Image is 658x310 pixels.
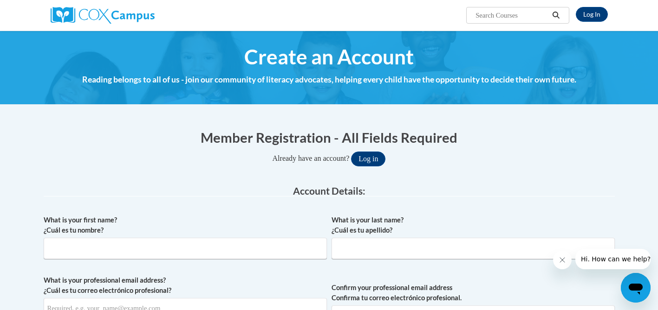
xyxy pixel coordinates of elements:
[44,74,615,86] h4: Reading belongs to all of us - join our community of literacy advocates, helping every child have...
[553,251,572,269] iframe: Close message
[575,249,651,269] iframe: Message from company
[621,273,651,303] iframe: Button to launch messaging window
[273,154,350,162] span: Already have an account?
[51,7,155,24] img: Cox Campus
[549,10,563,21] button: Search
[332,283,615,303] label: Confirm your professional email address Confirma tu correo electrónico profesional.
[44,215,327,235] label: What is your first name? ¿Cuál es tu nombre?
[576,7,608,22] a: Log In
[351,152,385,166] button: Log in
[44,128,615,147] h1: Member Registration - All Fields Required
[475,10,549,21] input: Search Courses
[244,44,414,69] span: Create an Account
[293,185,365,196] span: Account Details:
[332,215,615,235] label: What is your last name? ¿Cuál es tu apellido?
[332,238,615,259] input: Metadata input
[44,238,327,259] input: Metadata input
[44,275,327,296] label: What is your professional email address? ¿Cuál es tu correo electrónico profesional?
